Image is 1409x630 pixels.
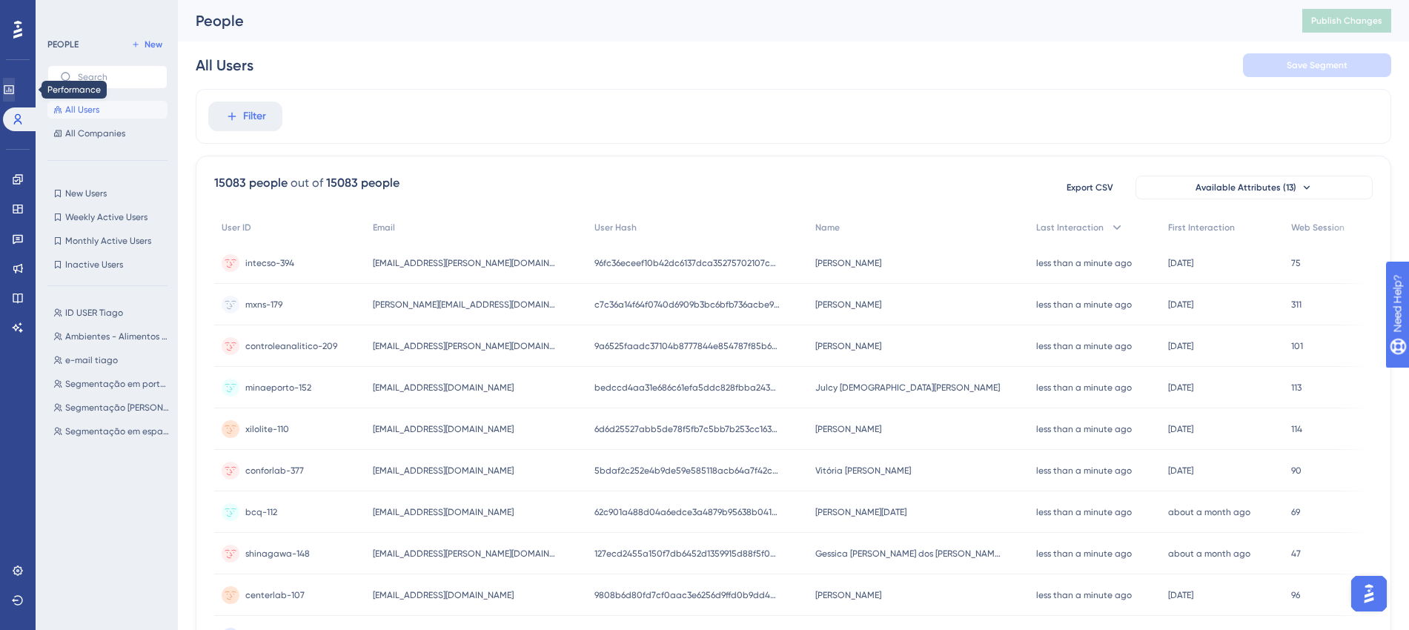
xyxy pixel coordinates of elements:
[373,465,514,477] span: [EMAIL_ADDRESS][DOMAIN_NAME]
[1036,382,1132,393] time: less than a minute ago
[1036,341,1132,351] time: less than a minute ago
[65,235,151,247] span: Monthly Active Users
[373,382,514,394] span: [EMAIL_ADDRESS][DOMAIN_NAME]
[1291,589,1300,601] span: 96
[243,107,266,125] span: Filter
[594,257,780,269] span: 96fc36eceef10b42dc6137dca35275702107c8bda87c8af6118b11e30334d91a
[594,548,780,560] span: 127ecd2455a150f7db6452d1359915d88f5f0c65b3c7d90209133cf8bcfa0c21
[1036,424,1132,434] time: less than a minute ago
[291,174,323,192] div: out of
[65,402,170,414] span: Segmentação [PERSON_NAME]
[47,208,168,226] button: Weekly Active Users
[1067,182,1113,193] span: Export CSV
[47,101,168,119] button: All Users
[815,465,911,477] span: Vitória [PERSON_NAME]
[47,125,168,142] button: All Companies
[1168,382,1193,393] time: [DATE]
[373,340,558,352] span: [EMAIL_ADDRESS][PERSON_NAME][DOMAIN_NAME]
[47,351,176,369] button: e-mail tiago
[373,589,514,601] span: [EMAIL_ADDRESS][DOMAIN_NAME]
[815,382,1000,394] span: Julcy [DEMOGRAPHIC_DATA][PERSON_NAME]
[1168,548,1250,559] time: about a month ago
[196,10,1265,31] div: People
[594,382,780,394] span: bedccd4aa31e686c61efa5ddc828fbba2438bee178a793f4720ba9cf887b3d58
[47,232,168,250] button: Monthly Active Users
[196,55,253,76] div: All Users
[1168,341,1193,351] time: [DATE]
[1136,176,1373,199] button: Available Attributes (13)
[594,299,780,311] span: c7c36a14f64f0740d6909b3bc6bfb736acbe9298f840058e6a9ef332ffb8d315
[1311,15,1382,27] span: Publish Changes
[245,299,282,311] span: mxns-179
[594,222,637,233] span: User Hash
[47,375,176,393] button: Segmentação em português
[1196,182,1296,193] span: Available Attributes (13)
[245,382,311,394] span: minaeporto-152
[65,188,107,199] span: New Users
[594,589,780,601] span: 9808b6d80fd7cf0aac3e6256d9ffd0b9dd4a36e3bcffe0be51c6a05e1c132830
[65,354,118,366] span: e-mail tiago
[1168,507,1250,517] time: about a month ago
[373,423,514,435] span: [EMAIL_ADDRESS][DOMAIN_NAME]
[594,340,780,352] span: 9a6525faadc37104b8777844e854787f85b62d1983a53946724ab908888bf24a
[594,506,780,518] span: 62c901a488d04a6edce3a4879b95638b041c6eaa8cba007d354749104a65ee2d
[1036,258,1132,268] time: less than a minute ago
[373,299,558,311] span: [PERSON_NAME][EMAIL_ADDRESS][DOMAIN_NAME]
[1036,507,1132,517] time: less than a minute ago
[1168,299,1193,310] time: [DATE]
[815,423,881,435] span: [PERSON_NAME]
[47,422,176,440] button: Segmentação em espanhol
[65,425,170,437] span: Segmentação em espanhol
[1291,257,1301,269] span: 75
[245,589,305,601] span: centerlab-107
[47,304,176,322] button: ID USER Tiago
[1243,53,1391,77] button: Save Segment
[1291,423,1302,435] span: 114
[1168,258,1193,268] time: [DATE]
[1347,571,1391,616] iframe: UserGuiding AI Assistant Launcher
[1287,59,1347,71] span: Save Segment
[47,399,176,417] button: Segmentação [PERSON_NAME]
[65,211,147,223] span: Weekly Active Users
[815,257,881,269] span: [PERSON_NAME]
[1168,465,1193,476] time: [DATE]
[245,506,277,518] span: bcq-112
[1036,590,1132,600] time: less than a minute ago
[47,185,168,202] button: New Users
[245,340,337,352] span: controleanalitico-209
[222,222,251,233] span: User ID
[65,104,99,116] span: All Users
[1168,590,1193,600] time: [DATE]
[373,548,558,560] span: [EMAIL_ADDRESS][PERSON_NAME][DOMAIN_NAME]
[47,256,168,273] button: Inactive Users
[373,257,558,269] span: [EMAIL_ADDRESS][PERSON_NAME][DOMAIN_NAME]
[65,378,170,390] span: Segmentação em português
[214,174,288,192] div: 15083 people
[1291,465,1302,477] span: 90
[126,36,168,53] button: New
[1036,548,1132,559] time: less than a minute ago
[594,465,780,477] span: 5bdaf2c252e4b9de59e585118acb64a7f42c544036073a8a67ba998daf3bb6b0
[245,548,310,560] span: shinagawa-148
[208,102,282,131] button: Filter
[1036,465,1132,476] time: less than a minute ago
[1302,9,1391,33] button: Publish Changes
[245,465,304,477] span: conforlab-377
[815,340,881,352] span: [PERSON_NAME]
[1052,176,1127,199] button: Export CSV
[245,423,289,435] span: xilolite-110
[815,299,881,311] span: [PERSON_NAME]
[815,222,840,233] span: Name
[1036,299,1132,310] time: less than a minute ago
[373,506,514,518] span: [EMAIL_ADDRESS][DOMAIN_NAME]
[1291,506,1300,518] span: 69
[1291,548,1301,560] span: 47
[65,307,123,319] span: ID USER Tiago
[65,331,170,342] span: Ambientes - Alimentos e Bebidas
[1291,340,1303,352] span: 101
[65,259,123,271] span: Inactive Users
[47,328,176,345] button: Ambientes - Alimentos e Bebidas
[78,72,155,82] input: Search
